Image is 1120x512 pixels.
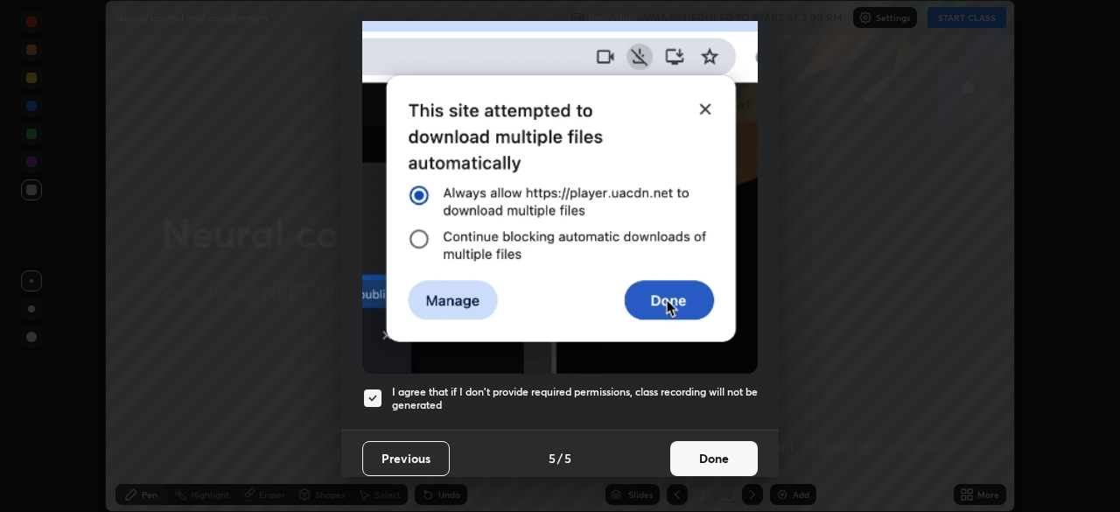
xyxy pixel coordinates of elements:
[557,449,563,467] h4: /
[362,441,450,476] button: Previous
[564,449,571,467] h4: 5
[670,441,758,476] button: Done
[392,385,758,412] h5: I agree that if I don't provide required permissions, class recording will not be generated
[549,449,556,467] h4: 5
